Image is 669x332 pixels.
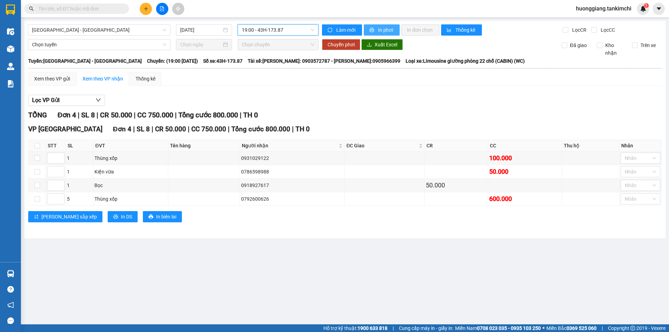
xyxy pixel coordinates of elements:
[231,125,290,133] span: Tổng cước 800.000
[140,3,152,15] button: plus
[113,125,131,133] span: Đơn 4
[67,195,92,203] div: 5
[346,142,417,149] span: ĐC Giao
[95,97,101,103] span: down
[6,5,15,15] img: logo-vxr
[188,125,190,133] span: |
[78,111,79,119] span: |
[7,286,14,293] span: question-circle
[97,111,98,119] span: |
[147,57,198,65] span: Chuyến: (19:00 [DATE])
[241,168,343,176] div: 0786598988
[29,6,34,11] span: search
[121,213,132,221] span: In DS
[242,25,314,35] span: 19:00 - 43H-173.87
[178,111,238,119] span: Tổng cước 800.000
[41,213,97,221] span: [PERSON_NAME] sắp xếp
[113,214,118,220] span: printer
[137,111,173,119] span: CC 750.000
[155,125,186,133] span: CR 50.000
[361,39,403,50] button: downloadXuất Excel
[378,26,394,34] span: In phơi
[28,125,102,133] span: VP [GEOGRAPHIC_DATA]
[567,325,597,331] strong: 0369 525 060
[562,140,620,152] th: Thu hộ
[28,95,105,106] button: Lọc VP Gửi
[477,325,541,331] strong: 0708 023 035 - 0935 103 250
[94,168,167,176] div: Kiện vừa
[152,125,153,133] span: |
[570,4,637,13] span: huonggiang.tankimchi
[137,125,150,133] span: SL 8
[156,213,176,221] span: In biên lai
[489,167,561,177] div: 50.000
[248,57,400,65] span: Tài xế: [PERSON_NAME]: 0903572787 - [PERSON_NAME]:0905966399
[640,6,646,12] img: icon-new-feature
[357,325,387,331] strong: 1900 633 818
[144,6,148,11] span: plus
[66,140,93,152] th: SL
[242,39,314,50] span: Chọn chuyến
[567,41,590,49] span: Đã giao
[241,182,343,189] div: 0918927617
[292,125,294,133] span: |
[455,324,541,332] span: Miền Nam
[32,25,166,35] span: Đà Nẵng - Đà Lạt
[94,154,167,162] div: Thùng xốp
[455,26,476,34] span: Thống kê
[598,26,616,34] span: Lọc CC
[489,153,561,163] div: 100.000
[364,24,400,36] button: printerIn phơi
[7,63,14,70] img: warehouse-icon
[645,3,647,8] span: 1
[28,58,142,64] b: Tuyến: [GEOGRAPHIC_DATA] - [GEOGRAPHIC_DATA]
[406,57,525,65] span: Loại xe: Limousine giường phòng 22 chỗ (CABIN) (WC)
[241,154,343,162] div: 0931029122
[393,324,394,332] span: |
[638,41,659,49] span: Trên xe
[83,75,123,83] div: Xem theo VP nhận
[241,195,343,203] div: 0792600626
[656,6,662,12] span: caret-down
[160,6,164,11] span: file-add
[630,326,635,331] span: copyright
[367,42,372,48] span: download
[32,96,60,105] span: Lọc VP Gửi
[143,211,182,222] button: printerIn biên lai
[94,195,167,203] div: Thùng xốp
[242,142,337,149] span: Người nhận
[546,324,597,332] span: Miền Bắc
[489,194,561,204] div: 600.000
[203,57,243,65] span: Số xe: 43H-173.87
[67,154,92,162] div: 1
[46,140,66,152] th: STT
[295,125,310,133] span: TH 0
[7,270,14,277] img: warehouse-icon
[441,24,482,36] button: bar-chartThống kê
[180,26,222,34] input: 12/10/2025
[28,211,102,222] button: sort-ascending[PERSON_NAME] sắp xếp
[38,5,121,13] input: Tìm tên, số ĐT hoặc mã đơn
[175,111,177,119] span: |
[336,26,356,34] span: Làm mới
[67,182,92,189] div: 1
[569,26,587,34] span: Lọc CR
[67,168,92,176] div: 1
[328,28,333,33] span: sync
[322,39,360,50] button: Chuyển phơi
[100,111,132,119] span: CR 50.000
[136,75,155,83] div: Thống kê
[134,111,136,119] span: |
[7,317,14,324] span: message
[34,75,70,83] div: Xem theo VP gửi
[488,140,562,152] th: CC
[426,180,487,190] div: 50.000
[323,324,387,332] span: Hỗ trợ kỹ thuật:
[653,3,665,15] button: caret-down
[156,3,168,15] button: file-add
[369,28,375,33] span: printer
[425,140,488,152] th: CR
[7,45,14,53] img: warehouse-icon
[32,39,166,50] span: Chọn tuyến
[602,324,603,332] span: |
